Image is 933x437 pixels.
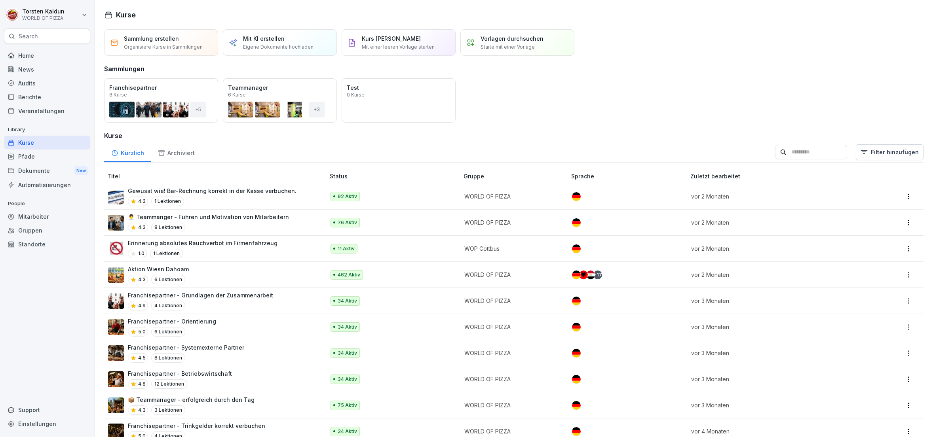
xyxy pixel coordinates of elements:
[138,407,146,414] p: 4.3
[150,249,183,258] p: 1 Lektionen
[338,402,357,409] p: 75 Aktiv
[151,223,185,232] p: 8 Lektionen
[338,323,357,331] p: 34 Aktiv
[338,193,357,200] p: 92 Aktiv
[243,44,314,51] p: Eigene Dokumente hochladen
[572,192,581,201] img: de.svg
[151,405,185,415] p: 3 Lektionen
[138,302,146,309] p: 4.9
[464,375,559,383] p: WORLD OF PIZZA
[109,93,127,97] p: 8 Kurse
[128,187,296,195] p: Gewusst wie! Bar-Rechnung korrekt in der Kasse verbuchen.
[104,142,151,162] a: Kürzlich
[572,271,581,279] img: de.svg
[4,149,90,163] a: Pfade
[572,218,581,227] img: de.svg
[464,244,559,253] p: WOP Cottbus
[4,403,90,417] div: Support
[338,297,357,305] p: 34 Aktiv
[138,198,146,205] p: 4.3
[572,244,581,253] img: de.svg
[151,197,184,206] p: 1 Lektionen
[108,215,124,231] img: ohhd80l18yea4i55etg45yot.png
[338,428,357,435] p: 34 Aktiv
[108,241,124,257] img: pd3gr0k7uzjs8bg588bob4hx.png
[128,291,273,299] p: Franchisepartner - Grundlagen der Zusammenarbeit
[4,136,90,149] div: Kurse
[464,271,559,279] p: WORLD OF PIZZA
[464,323,559,331] p: WORLD OF PIZZA
[571,172,687,180] p: Sprache
[309,102,325,117] div: + 3
[593,271,602,279] div: + 17
[691,297,855,305] p: vor 3 Monaten
[128,239,277,247] p: Erinnerung absolutes Rauchverbot im Firmenfahrzeug
[4,197,90,210] p: People
[138,380,146,388] p: 4.8
[19,32,38,40] p: Search
[691,401,855,409] p: vor 3 Monaten
[464,349,559,357] p: WORLD OF PIZZA
[691,271,855,279] p: vor 2 Monaten
[104,64,144,74] h3: Sammlungen
[691,218,855,227] p: vor 2 Monaten
[338,350,357,357] p: 34 Aktiv
[4,178,90,192] div: Automatisierungen
[128,343,244,352] p: Franchisepartner - Systemexterne Partner
[107,172,327,180] p: Titel
[691,427,855,435] p: vor 4 Monaten
[338,376,357,383] p: 34 Aktiv
[116,9,136,20] h1: Kurse
[572,375,581,384] img: de.svg
[691,192,855,201] p: vor 2 Monaten
[22,8,65,15] p: Torsten Kaldun
[138,250,144,257] p: 1.0
[104,78,218,123] a: Franchisepartner8 Kurse+5
[4,163,90,178] div: Dokumente
[338,245,355,252] p: 11 Aktiv
[4,163,90,178] a: DokumenteNew
[691,375,855,383] p: vor 3 Monaten
[691,323,855,331] p: vor 3 Monaten
[108,189,124,204] img: hdz75wm9swzuwdvoxjbi6om3.png
[128,369,232,378] p: Franchisepartner - Betriebswirtschaft
[4,417,90,431] a: Einstellungen
[4,49,90,62] a: Home
[586,271,595,279] img: eg.svg
[228,93,246,97] p: 6 Kurse
[151,301,185,310] p: 4 Lektionen
[128,265,189,273] p: Aktion Wiesn Dahoam
[4,210,90,223] a: Mitarbeiter
[4,76,90,90] div: Audits
[128,317,216,325] p: Franchisepartner - Orientierung
[691,349,855,357] p: vor 3 Monaten
[4,62,90,76] a: News
[4,237,90,251] a: Standorte
[481,34,543,43] p: Vorlagen durchsuchen
[691,244,855,253] p: vor 2 Monaten
[138,224,146,231] p: 4.3
[108,397,124,413] img: ofkaf57qe2vyr6d9h2nm8kkd.png
[338,271,360,278] p: 462 Aktiv
[856,144,923,160] button: Filter hinzufügen
[4,223,90,237] a: Gruppen
[342,78,456,123] a: Test0 Kurse
[4,90,90,104] a: Berichte
[338,219,357,226] p: 76 Aktiv
[151,142,201,162] a: Archiviert
[464,192,559,201] p: WORLD OF PIZZA
[128,422,265,430] p: Franchisepartner - Trinkgelder korrekt verbuchen
[223,78,337,123] a: Teammanager6 Kurse+3
[108,267,124,283] img: tlfwtewhtshhigq7h0svolsu.png
[151,327,185,337] p: 6 Lektionen
[190,102,206,117] div: + 5
[572,427,581,436] img: de.svg
[108,319,124,335] img: t4g7eu33fb3xcinggz4rhe0w.png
